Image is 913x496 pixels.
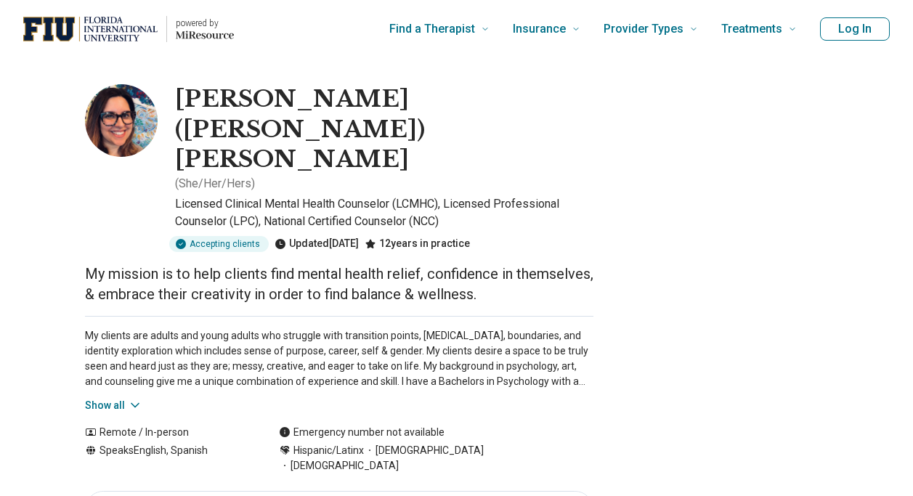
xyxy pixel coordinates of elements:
span: Find a Therapist [389,19,475,39]
p: Licensed Clinical Mental Health Counselor (LCMHC), Licensed Professional Counselor (LPC), Nationa... [175,195,593,230]
div: Updated [DATE] [275,236,359,252]
img: Janette Macias, Licensed Clinical Mental Health Counselor (LCMHC) [85,84,158,157]
button: Log In [820,17,890,41]
p: My clients are adults and young adults who struggle with transition points, [MEDICAL_DATA], bound... [85,328,593,389]
div: 12 years in practice [365,236,470,252]
span: [DEMOGRAPHIC_DATA] [279,458,399,473]
p: powered by [176,17,234,29]
span: Insurance [513,19,566,39]
button: Show all [85,398,142,413]
div: Accepting clients [169,236,269,252]
span: [DEMOGRAPHIC_DATA] [364,443,484,458]
div: Speaks English, Spanish [85,443,250,473]
p: ( She/Her/Hers ) [175,175,255,192]
p: My mission is to help clients find mental health relief, confidence in themselves, & embrace thei... [85,264,593,304]
div: Remote / In-person [85,425,250,440]
div: Emergency number not available [279,425,445,440]
h1: [PERSON_NAME] ([PERSON_NAME]) [PERSON_NAME] [175,84,593,175]
span: Hispanic/Latinx [293,443,364,458]
a: Home page [23,6,234,52]
span: Provider Types [604,19,683,39]
span: Treatments [721,19,782,39]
